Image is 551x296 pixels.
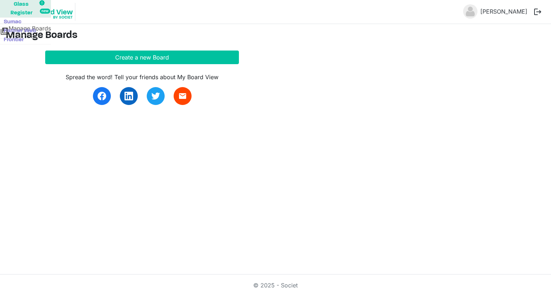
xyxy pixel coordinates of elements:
[124,92,133,100] img: linkedin.svg
[45,51,239,64] button: Create a new Board
[178,92,187,100] span: email
[98,92,106,100] img: facebook.svg
[40,9,50,14] div: new
[530,4,545,19] button: logout
[463,4,477,19] img: no-profile-picture.svg
[477,4,530,19] a: [PERSON_NAME]
[45,73,239,81] div: Spread the word! Tell your friends about My Board View
[151,92,160,100] img: twitter.svg
[6,30,545,42] h3: Manage Boards
[174,87,192,105] a: email
[253,282,298,289] a: © 2025 - Societ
